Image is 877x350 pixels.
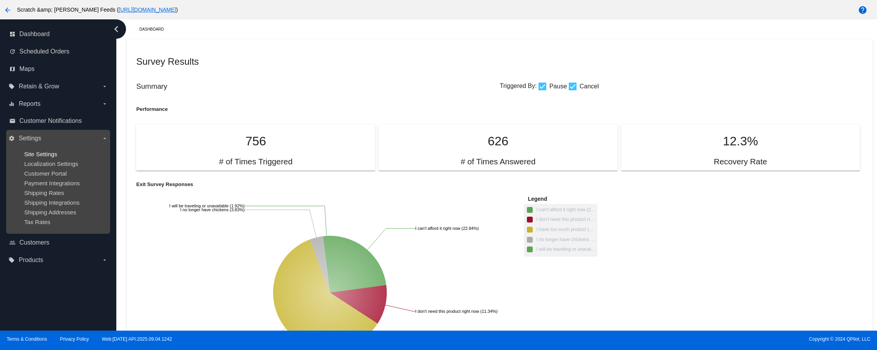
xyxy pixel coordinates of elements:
[536,237,596,243] span: I no longer have chickens (3.83%)
[19,48,69,55] span: Scheduled Orders
[3,5,12,15] mat-icon: arrow_back
[24,151,57,157] a: Site Settings
[136,181,500,187] h5: Exit Survey Responses
[415,309,497,314] text: I don't need this product right now (11.34%)
[19,100,40,107] span: Reports
[24,170,67,177] a: Customer Portal
[102,101,108,107] i: arrow_drop_down
[9,66,16,72] i: map
[110,23,123,35] i: chevron_left
[136,56,500,67] h2: Survey Results
[630,134,851,148] p: 12.3%
[19,135,41,142] span: Settings
[136,106,500,112] h5: Performance
[461,157,535,167] h2: # of Times Answered
[102,257,108,263] i: arrow_drop_down
[19,239,49,246] span: Customers
[528,196,547,202] span: Legend
[536,247,596,252] span: I will be traveling or unavailable (1.92%)
[102,135,108,141] i: arrow_drop_down
[445,336,870,342] span: Copyright © 2024 QPilot, LLC
[24,190,64,196] a: Shipping Rates
[9,45,108,58] a: update Scheduled Orders
[119,7,176,13] a: [URL][DOMAIN_NAME]
[145,134,366,148] p: 756
[527,217,596,224] span: I don't need this product right now (11.34%)
[580,82,599,91] span: Cancel
[536,227,596,233] span: I have too much product (60.06%)
[536,217,596,222] span: I don't need this product right now (11.34%)
[500,83,537,89] span: Triggered By:
[9,31,16,37] i: dashboard
[9,236,108,249] a: people_outline Customers
[19,257,43,264] span: Products
[9,63,108,75] a: map Maps
[17,7,178,13] span: Scratch &amp; [PERSON_NAME] Feeds ( )
[527,208,596,214] span: I can't afford it right now (22.84%)
[219,157,293,167] h2: # of Times Triggered
[9,257,15,263] i: local_offer
[24,219,50,225] a: Tax Rates
[527,238,596,244] span: I no longer have chickens (3.83%)
[24,160,78,167] a: Localization Settings
[388,134,608,148] p: 626
[714,157,767,167] h2: Recovery Rate
[9,28,108,40] a: dashboard Dashboard
[19,66,35,72] span: Maps
[19,31,50,38] span: Dashboard
[60,336,89,342] a: Privacy Policy
[19,117,82,124] span: Customer Notifications
[139,23,171,35] a: Dashboard
[9,115,108,127] a: email Customer Notifications
[527,247,596,253] span: I will be traveling or unavailable (1.92%)
[536,207,596,213] span: I can't afford it right now (22.84%)
[19,83,59,90] span: Retain & Grow
[7,336,47,342] a: Terms & Conditions
[858,5,867,15] mat-icon: help
[102,336,172,342] a: Web:[DATE] API:2025.09.04.1242
[24,180,80,186] a: Payment Integrations
[9,101,15,107] i: equalizer
[9,48,16,55] i: update
[102,83,108,90] i: arrow_drop_down
[9,118,16,124] i: email
[549,82,567,91] span: Pause
[527,228,596,234] span: I have too much product (60.06%)
[24,199,79,206] a: Shipping Integrations
[180,207,245,212] text: I no longer have chickens (3.83%)
[169,203,245,208] text: I will be traveling or unavailable (1.92%)
[136,82,500,91] h3: Summary
[415,226,479,231] text: I can't afford it right now (22.84%)
[9,135,15,141] i: settings
[24,209,76,216] a: Shipping Addresses
[9,240,16,246] i: people_outline
[9,83,15,90] i: local_offer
